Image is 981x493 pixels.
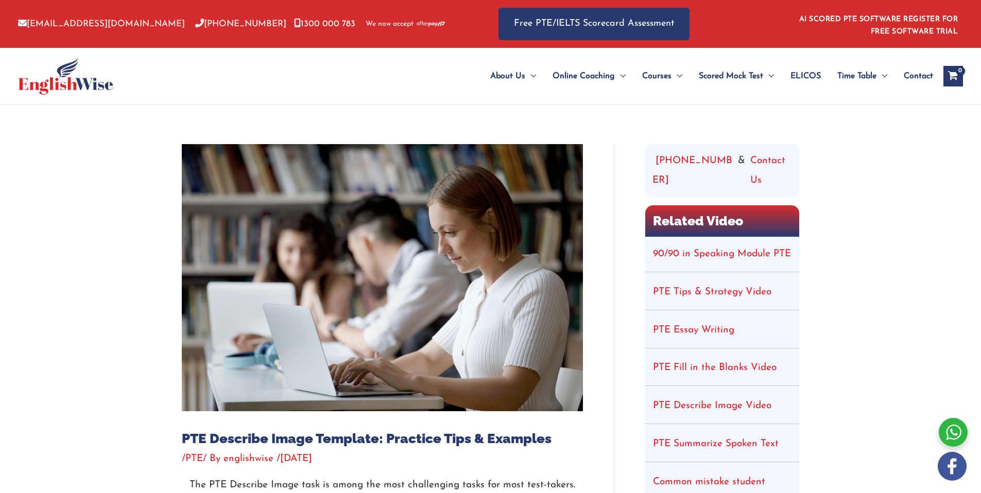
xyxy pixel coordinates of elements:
a: PTE Describe Image Video [653,401,771,411]
a: 1300 000 783 [294,20,355,28]
a: CoursesMenu Toggle [634,58,691,94]
a: View Shopping Cart, empty [943,66,963,86]
a: [PHONE_NUMBER] [652,151,733,190]
h1: PTE Describe Image Template: Practice Tips & Examples [182,431,583,447]
span: Scored Mock Test [699,58,763,94]
a: PTE [185,454,203,464]
a: [PHONE_NUMBER] [195,20,286,28]
a: englishwise [223,454,277,464]
span: Contact [904,58,933,94]
span: We now accept [366,19,414,29]
a: [EMAIL_ADDRESS][DOMAIN_NAME] [18,20,185,28]
a: PTE Tips & Strategy Video [653,287,771,297]
a: ELICOS [782,58,829,94]
div: / / By / [182,452,583,466]
a: 90/90 in Speaking Module PTE [653,249,791,259]
span: englishwise [223,454,273,464]
a: Scored Mock TestMenu Toggle [691,58,782,94]
nav: Site Navigation: Main Menu [466,58,933,94]
a: AI SCORED PTE SOFTWARE REGISTER FOR FREE SOFTWARE TRIAL [799,15,958,36]
h2: Related Video [645,205,799,237]
span: About Us [490,58,525,94]
a: Online CoachingMenu Toggle [544,58,634,94]
a: Free PTE/IELTS Scorecard Assessment [498,8,690,40]
span: Courses [642,58,672,94]
span: Menu Toggle [525,58,536,94]
aside: Header Widget 1 [793,7,963,41]
img: cropped-ew-logo [18,58,113,95]
span: ELICOS [790,58,821,94]
span: Time Table [837,58,876,94]
a: PTE Fill in the Blanks Video [653,363,777,373]
span: Online Coaching [553,58,615,94]
span: Menu Toggle [615,58,626,94]
a: PTE Essay Writing [653,325,734,335]
a: PTE Summarize Spoken Text [653,439,779,449]
a: About UsMenu Toggle [482,58,544,94]
a: Time TableMenu Toggle [829,58,896,94]
span: Menu Toggle [763,58,774,94]
a: Contact [896,58,933,94]
img: white-facebook.png [938,452,967,481]
span: [DATE] [280,454,312,464]
span: Menu Toggle [876,58,887,94]
a: Contact Us [750,151,791,190]
span: Menu Toggle [672,58,682,94]
div: & [652,151,792,190]
img: Afterpay-Logo [417,21,445,27]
